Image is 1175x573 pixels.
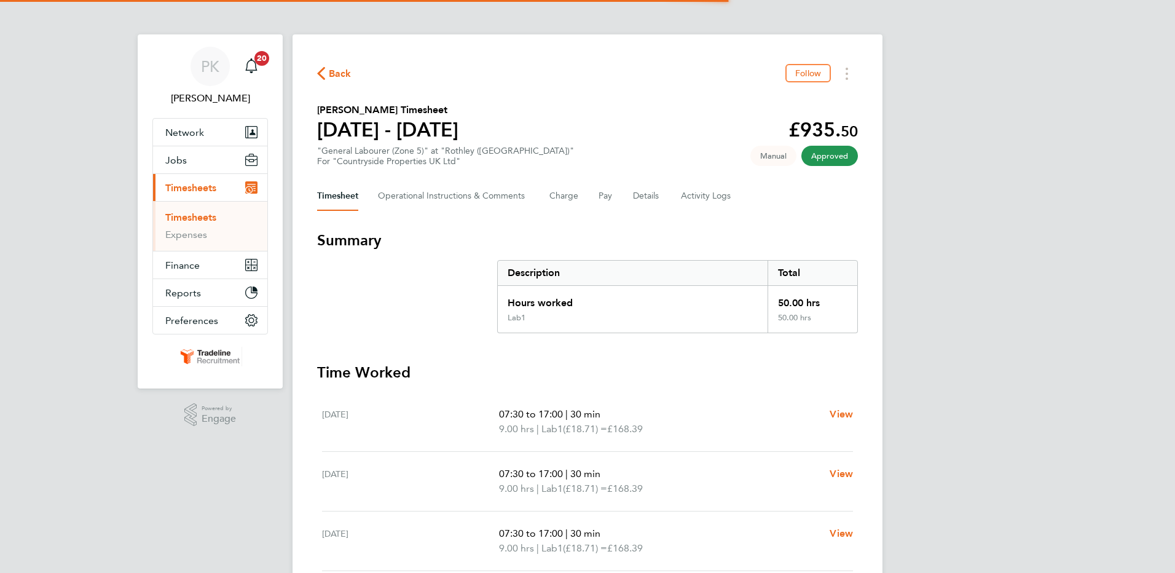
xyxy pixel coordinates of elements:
a: Timesheets [165,211,216,223]
span: Engage [202,414,236,424]
img: tradelinerecruitment-logo-retina.png [178,347,242,366]
span: View [830,408,853,420]
span: Lab1 [541,541,563,556]
span: Preferences [165,315,218,326]
button: Timesheets [153,174,267,201]
button: Network [153,119,267,146]
span: 30 min [570,528,600,539]
span: | [565,408,568,420]
button: Finance [153,251,267,279]
button: Reports [153,279,267,306]
span: Powered by [202,403,236,414]
div: For "Countryside Properties UK Ltd" [317,156,574,167]
span: View [830,528,853,539]
span: 30 min [570,468,600,480]
span: | [565,468,568,480]
span: This timesheet has been approved. [801,146,858,166]
span: 9.00 hrs [499,542,534,554]
button: Charge [549,181,579,211]
button: Preferences [153,307,267,334]
div: "General Labourer (Zone 5)" at "Rothley ([GEOGRAPHIC_DATA])" [317,146,574,167]
span: £168.39 [607,423,643,435]
div: Timesheets [153,201,267,251]
button: Pay [599,181,613,211]
span: £168.39 [607,483,643,494]
h1: [DATE] - [DATE] [317,117,458,142]
span: | [536,542,539,554]
span: 9.00 hrs [499,423,534,435]
span: 07:30 to 17:00 [499,408,563,420]
h3: Summary [317,231,858,250]
span: 07:30 to 17:00 [499,528,563,539]
span: Lab1 [541,481,563,496]
button: Jobs [153,146,267,173]
button: Back [317,66,352,81]
span: Patrick Knight [152,91,268,106]
span: PK [201,58,219,74]
span: Jobs [165,154,187,166]
span: 50 [841,122,858,140]
span: | [536,483,539,494]
div: [DATE] [322,467,499,496]
span: 9.00 hrs [499,483,534,494]
div: Description [498,261,768,285]
span: This timesheet was manually created. [750,146,796,166]
div: Lab1 [508,313,525,323]
span: (£18.71) = [563,542,607,554]
nav: Main navigation [138,34,283,389]
button: Activity Logs [681,181,733,211]
div: [DATE] [322,407,499,437]
div: Total [768,261,857,285]
span: | [536,423,539,435]
a: View [830,526,853,541]
span: (£18.71) = [563,423,607,435]
h3: Time Worked [317,363,858,382]
a: Go to home page [152,347,268,366]
button: Operational Instructions & Comments [378,181,530,211]
span: Network [165,127,204,138]
button: Details [633,181,661,211]
a: PK[PERSON_NAME] [152,47,268,106]
span: View [830,468,853,480]
span: (£18.71) = [563,483,607,494]
span: 07:30 to 17:00 [499,468,563,480]
h2: [PERSON_NAME] Timesheet [317,103,458,117]
div: 50.00 hrs [768,313,857,333]
span: Lab1 [541,422,563,437]
div: Hours worked [498,286,768,313]
span: Finance [165,259,200,271]
span: Reports [165,287,201,299]
div: [DATE] [322,526,499,556]
a: Powered byEngage [184,403,237,427]
span: Follow [795,68,821,79]
button: Follow [785,64,831,82]
a: View [830,407,853,422]
button: Timesheet [317,181,358,211]
span: Timesheets [165,182,216,194]
span: | [565,528,568,539]
app-decimal: £935. [788,118,858,141]
a: View [830,467,853,481]
span: 30 min [570,408,600,420]
button: Timesheets Menu [836,64,858,83]
span: Back [329,66,352,81]
a: Expenses [165,229,207,240]
div: Summary [497,260,858,333]
div: 50.00 hrs [768,286,857,313]
span: £168.39 [607,542,643,554]
span: 20 [254,51,269,66]
a: 20 [239,47,264,86]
